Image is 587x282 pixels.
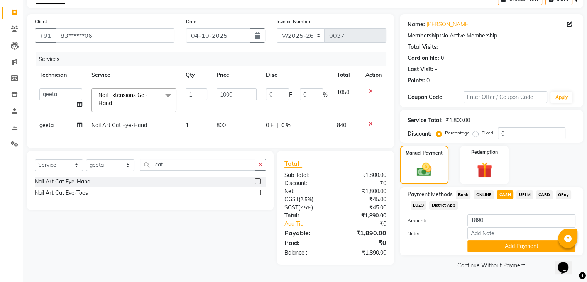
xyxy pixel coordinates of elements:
[284,204,298,211] span: SGST
[456,190,471,199] span: Bank
[556,190,572,199] span: GPay
[300,204,311,211] span: 2.5%
[56,28,174,43] input: Search by Name/Mobile/Email/Code
[464,91,548,103] input: Enter Offer / Coupon Code
[186,122,189,129] span: 1
[446,116,470,124] div: ₹1,800.00
[98,92,148,107] span: Nail Extensions Gel-Hand
[337,122,346,129] span: 840
[408,43,438,51] div: Total Visits:
[426,76,430,85] div: 0
[35,66,87,84] th: Technician
[401,262,582,270] a: Continue Without Payment
[402,230,462,237] label: Note:
[408,76,425,85] div: Points:
[337,89,349,96] span: 1050
[435,65,437,73] div: -
[408,32,441,40] div: Membership:
[261,66,332,84] th: Disc
[471,149,498,156] label: Redemption
[36,52,392,66] div: Services
[345,220,392,228] div: ₹0
[35,189,88,197] div: Nail Art Cat Eye-Toes
[279,187,335,195] div: Net:
[91,122,147,129] span: Nail Art Cat Eye-Hand
[279,220,345,228] a: Add Tip
[335,228,392,238] div: ₹1,890.00
[467,240,575,252] button: Add Payment
[284,160,302,168] span: Total
[140,159,255,171] input: Search or Scan
[412,161,436,178] img: _cash.svg
[35,28,56,43] button: +91
[361,66,386,84] th: Action
[284,196,299,203] span: CGST
[323,91,328,99] span: %
[332,66,361,84] th: Total
[279,228,335,238] div: Payable:
[186,18,196,25] label: Date
[277,18,310,25] label: Invoice Number
[39,122,54,129] span: geeta
[411,201,426,210] span: LUZO
[279,179,335,187] div: Discount:
[408,116,443,124] div: Service Total:
[445,129,470,136] label: Percentage
[497,190,513,199] span: CASH
[408,20,425,29] div: Name:
[408,65,433,73] div: Last Visit:
[212,66,261,84] th: Price
[279,249,335,257] div: Balance :
[406,149,443,156] label: Manual Payment
[408,54,439,62] div: Card on file:
[467,214,575,226] input: Amount
[426,20,470,29] a: [PERSON_NAME]
[279,238,335,247] div: Paid:
[555,251,579,274] iframe: chat widget
[181,66,212,84] th: Qty
[474,190,494,199] span: ONLINE
[335,179,392,187] div: ₹0
[516,190,533,199] span: UPI M
[295,91,297,99] span: |
[335,238,392,247] div: ₹0
[408,93,464,101] div: Coupon Code
[441,54,444,62] div: 0
[335,249,392,257] div: ₹1,890.00
[550,92,572,103] button: Apply
[335,204,392,212] div: ₹45.00
[408,32,575,40] div: No Active Membership
[408,130,431,138] div: Discount:
[35,18,47,25] label: Client
[266,121,274,129] span: 0 F
[279,171,335,179] div: Sub Total:
[402,217,462,224] label: Amount:
[408,190,453,199] span: Payment Methods
[279,195,335,204] div: ( )
[335,171,392,179] div: ₹1,800.00
[289,91,292,99] span: F
[467,227,575,239] input: Add Note
[87,66,181,84] th: Service
[112,100,115,107] a: x
[279,212,335,220] div: Total:
[281,121,291,129] span: 0 %
[335,212,392,220] div: ₹1,890.00
[335,195,392,204] div: ₹45.00
[536,190,553,199] span: CARD
[35,178,90,186] div: Nail Art Cat Eye-Hand
[279,204,335,212] div: ( )
[335,187,392,195] div: ₹1,800.00
[472,160,497,180] img: _gift.svg
[429,201,458,210] span: District App
[217,122,226,129] span: 800
[482,129,493,136] label: Fixed
[300,196,312,202] span: 2.5%
[277,121,278,129] span: |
